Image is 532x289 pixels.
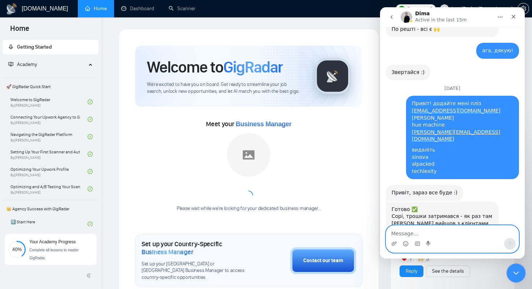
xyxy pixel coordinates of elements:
div: Please wait while we're looking for your dedicated business manager... [172,205,325,212]
a: Optimizing and A/B Testing Your Scanner for Better ResultsBy[PERSON_NAME] [10,181,88,197]
div: [DATE] [6,79,139,88]
span: 👑 Agency Success with GigRadar [3,202,98,216]
div: ага, дякую! [96,36,139,51]
button: Upload attachment [11,234,17,239]
a: Welcome to GigRadarBy[PERSON_NAME] [10,94,88,110]
img: gigradar-logo.png [314,58,351,94]
img: upwork-logo.png [399,6,405,12]
a: homeHome [85,5,107,12]
img: placeholder.png [227,133,270,177]
span: check-circle [88,117,93,122]
button: Emoji picker [23,234,29,239]
img: 🙌 [418,256,423,261]
span: Set up your [GEOGRAPHIC_DATA] or [GEOGRAPHIC_DATA] Business Manager to access country-specific op... [142,261,254,281]
span: 40% [8,247,26,252]
button: Reply [400,265,423,277]
div: ага, дякую! [102,40,133,47]
a: 1️⃣ Start HereBy[PERSON_NAME] [10,216,88,232]
div: tm.workcloud@gmail.com says… [6,36,139,57]
div: tm.workcloud@gmail.com says… [6,88,139,178]
button: Send a message… [124,231,136,242]
div: Привіт, зараз все буде :)Add reaction [6,178,83,194]
span: check-circle [88,222,93,227]
span: Your Academy Progress [29,239,76,244]
span: rocket [8,44,13,49]
span: setting [518,6,529,12]
button: See the details [426,265,470,277]
span: Academy [17,61,37,67]
a: Reply [406,267,417,275]
h1: Set up your Country-Specific [142,240,254,256]
span: Academy [8,61,37,67]
button: Gif picker [34,234,40,239]
span: check-circle [88,134,93,139]
a: [EMAIL_ADDRESS][DOMAIN_NAME] [32,100,121,106]
div: видаліть sinova alpacked techlexity [32,139,133,168]
div: Contact our team [303,257,343,265]
div: Звертайся :) [12,62,45,69]
span: loading [242,189,255,201]
span: fund-projection-screen [8,62,13,67]
div: Dima says… [6,194,139,244]
a: Optimizing Your Upwork ProfileBy[PERSON_NAME] [10,164,88,179]
textarea: Message… [6,218,139,231]
div: Звертайся :)Add reaction [6,57,50,73]
span: 🚀 GigRadar Quick Start [3,79,98,94]
span: check-circle [88,152,93,157]
div: Привіт! додайте мені пліз [PERSON_NAME] hue machine [32,93,133,136]
a: Connecting Your Upwork Agency to GigRadarBy[PERSON_NAME] [10,111,88,127]
span: 1 [430,5,433,13]
div: Dima says… [6,57,139,79]
div: Готово ✅ Сорі, трошки затримався - як раз там [PERSON_NAME] вийшов з клієнтами 😞 [12,199,113,227]
span: check-circle [88,99,93,104]
span: user [442,6,447,11]
span: Home [4,23,35,38]
div: Готово ✅Сорі, трошки затримався - як раз там [PERSON_NAME] вийшов з клієнтами 😞Add reaction [6,194,119,231]
span: check-circle [88,186,93,191]
span: check-circle [88,169,93,174]
img: logo [6,3,17,15]
button: Contact our team [290,247,356,274]
iframe: Intercom live chat [380,7,525,259]
li: Getting Started [3,40,98,54]
span: double-left [86,272,93,279]
span: Meet your [206,120,291,128]
span: Business Manager [236,120,291,128]
button: setting [518,3,529,15]
a: Navigating the GigRadar PlatformBy[PERSON_NAME] [10,129,88,145]
span: Connects: [407,5,428,13]
div: Привіт, зараз все буде :) [12,182,77,189]
a: Setting Up Your First Scanner and Auto-BidderBy[PERSON_NAME] [10,146,88,162]
span: 5 [426,255,429,263]
a: See the details [432,267,464,275]
div: Привіт! додайте мені пліз[EMAIL_ADDRESS][DOMAIN_NAME][PERSON_NAME]hue machine[PERSON_NAME][EMAIL_... [26,88,139,172]
iframe: Intercom live chat [507,264,526,283]
span: 7 [410,255,412,263]
a: setting [518,6,529,12]
span: Business Manager [142,248,193,256]
h1: Welcome to [147,57,283,77]
span: Complete all lessons to master GigRadar. [29,248,79,260]
button: Start recording [46,234,52,239]
span: We're excited to have you on board. Get ready to streamline your job search, unlock new opportuni... [147,81,303,95]
span: Getting Started [17,44,52,50]
a: [PERSON_NAME][EMAIL_ADDRESS][DOMAIN_NAME] [32,122,120,135]
div: Dima says… [6,178,139,194]
a: searchScanner [169,5,195,12]
a: dashboardDashboard [121,5,154,12]
span: GigRadar [223,57,283,77]
img: ❤️ [402,256,407,261]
